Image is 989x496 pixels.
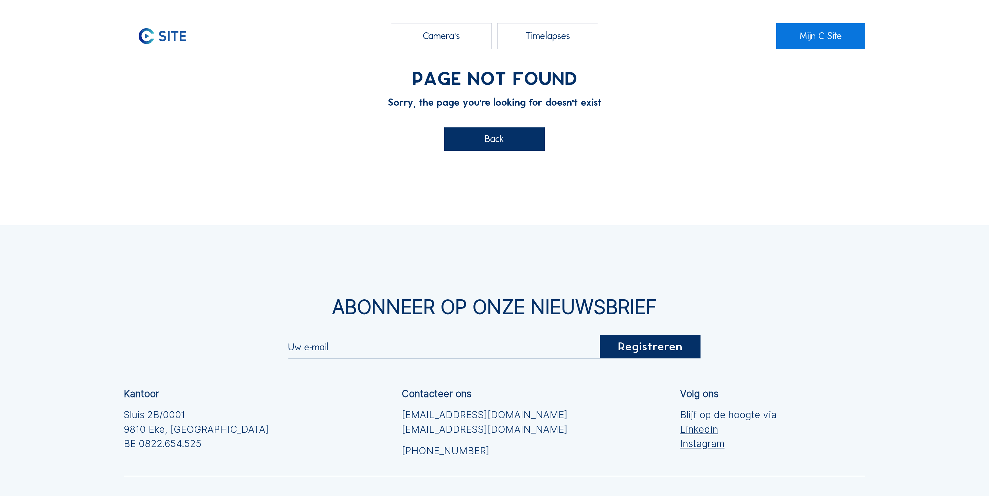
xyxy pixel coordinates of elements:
[388,69,602,88] h1: PAGE NOT FOUND
[124,297,866,317] div: Abonneer op onze nieuwsbrief
[680,408,777,451] div: Blijf op de hoogte via
[388,98,602,107] h4: Sorry, the page you're looking for doesn't exist
[124,23,201,49] img: C-SITE Logo
[402,444,568,458] a: [PHONE_NUMBER]
[402,408,568,422] a: [EMAIL_ADDRESS][DOMAIN_NAME]
[497,23,598,49] div: Timelapses
[680,422,777,437] a: Linkedin
[124,23,213,49] a: C-SITE Logo
[444,127,545,151] div: Back
[680,389,718,398] div: Volg ons
[391,23,492,49] div: Camera's
[288,342,600,353] input: Uw e-mail
[124,389,159,398] div: Kantoor
[776,23,865,49] a: Mijn C-Site
[402,389,471,398] div: Contacteer ons
[402,422,568,437] a: [EMAIL_ADDRESS][DOMAIN_NAME]
[680,437,777,451] a: Instagram
[600,335,701,358] div: Registreren
[124,408,269,451] div: Sluis 2B/0001 9810 Eke, [GEOGRAPHIC_DATA] BE 0822.654.525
